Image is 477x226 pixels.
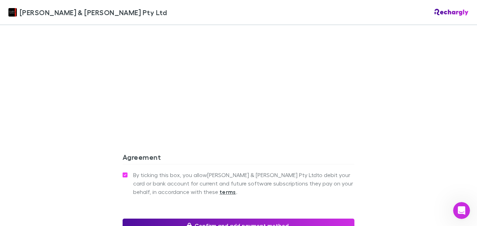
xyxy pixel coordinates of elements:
[8,8,17,17] img: Douglas & Harrison Pty Ltd's Logo
[20,7,167,18] span: [PERSON_NAME] & [PERSON_NAME] Pty Ltd
[453,202,470,219] iframe: Intercom live chat
[133,171,354,196] span: By ticking this box, you allow [PERSON_NAME] & [PERSON_NAME] Pty Ltd to debit your card or bank a...
[434,9,469,16] img: Rechargly Logo
[220,188,236,195] strong: terms
[123,153,354,164] h3: Agreement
